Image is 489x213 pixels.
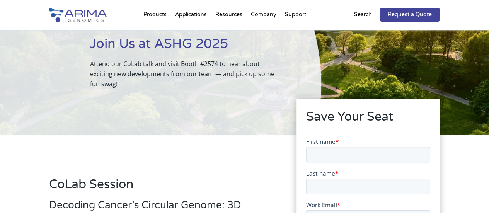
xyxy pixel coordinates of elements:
span: I'd like to schedule a meeting at the booth [9,139,120,147]
p: Attend our CoLab talk and visit Booth #2574 to hear about exciting new developments from our team... [90,59,283,89]
h2: Save Your Seat [306,108,430,131]
img: Arima-Genomics-logo [49,8,107,22]
h1: Join Us at ASHG 2025 [90,35,283,59]
input: I'd like to schedule a meeting at the booth [2,140,7,145]
input: Please register me for the CoLab Session [2,130,7,135]
h2: CoLab Session [49,176,275,199]
a: Request a Quote [380,8,440,22]
p: Search [354,10,372,20]
span: Please register me for the CoLab Session [9,129,117,137]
